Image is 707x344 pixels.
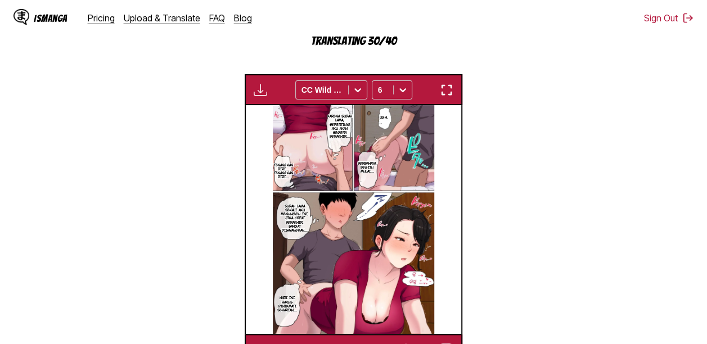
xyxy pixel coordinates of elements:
[682,12,694,24] img: Sign out
[234,12,252,24] a: Blog
[13,9,88,27] a: IsManga LogoIsManga
[34,13,67,24] div: IsManga
[254,83,267,97] img: Download translated images
[209,12,225,24] a: FAQ
[644,12,694,24] button: Sign Out
[241,34,466,47] p: Translating 30/40
[324,112,355,141] p: Karena sudah lama, sepertinya aku akan segera berakhir...
[13,9,29,25] img: IsManga Logo
[377,113,390,121] p: Ugh.
[355,159,379,176] p: Berbahaya, begitu mulai...
[273,293,302,314] p: Hari ini harus dinikmati seharian...
[273,105,435,334] img: Manga Panel
[88,12,115,24] a: Pricing
[124,12,200,24] a: Upload & Translate
[272,161,295,182] p: Tenangkan diri... tenangkan diri...
[440,83,453,97] img: Enter fullscreen
[277,202,313,234] p: Sudah lama sekali aku menunggu ini, jika cepat berakhir, sangat disayangkan...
